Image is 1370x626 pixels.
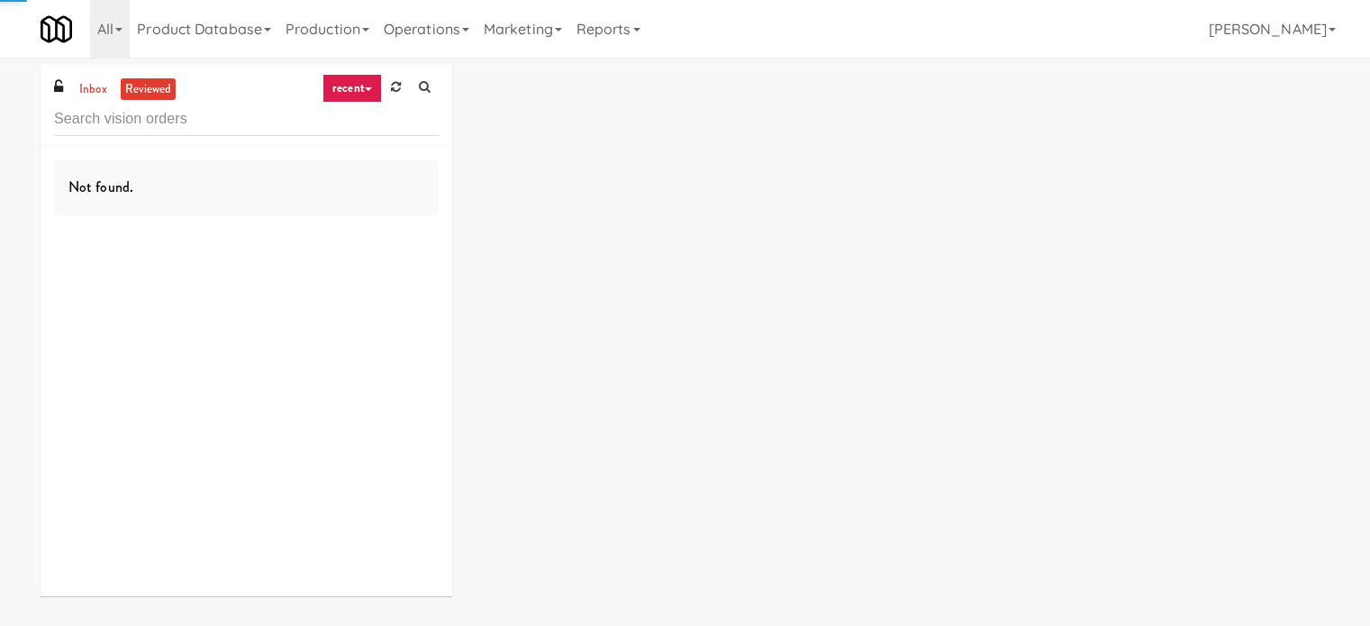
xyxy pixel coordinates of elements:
[68,177,133,197] span: Not found.
[54,103,439,136] input: Search vision orders
[41,14,72,45] img: Micromart
[75,78,112,101] a: inbox
[121,78,177,101] a: reviewed
[322,74,382,103] a: recent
